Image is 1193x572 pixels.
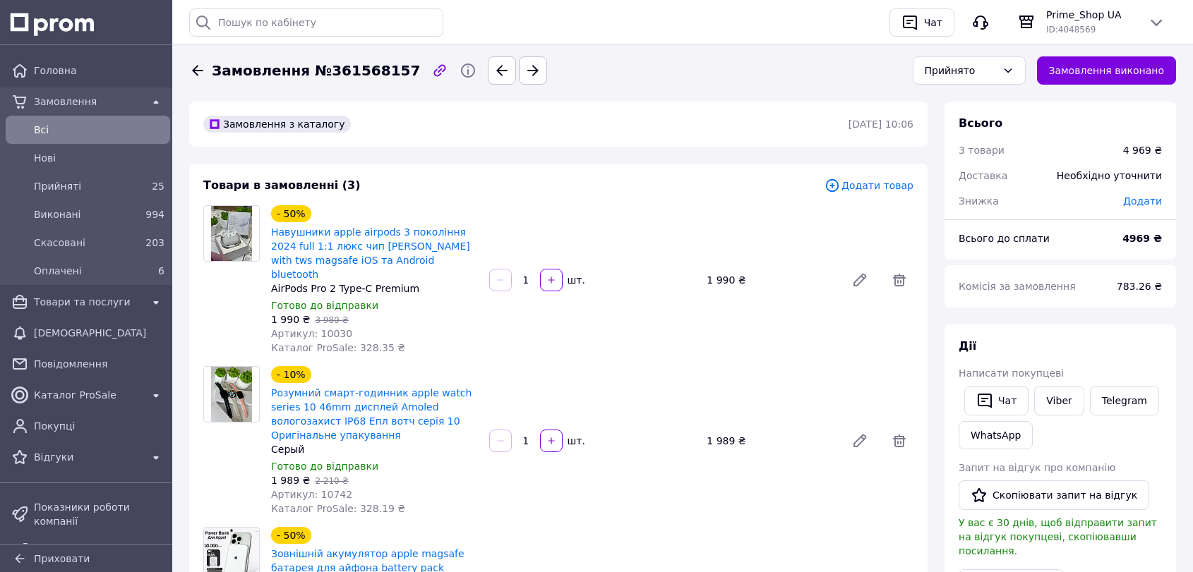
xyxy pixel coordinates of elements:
[34,123,164,137] span: Всi
[959,233,1050,244] span: Всього до сплати
[925,63,997,78] div: Прийнято
[885,427,913,455] span: Видалити
[315,476,348,486] span: 2 210 ₴
[959,517,1157,556] span: У вас є 30 днів, щоб відправити запит на відгук покупцеві, скопіювавши посилання.
[189,8,443,37] input: Пошук по кабінету
[34,500,164,528] span: Показники роботи компанії
[145,209,164,220] span: 994
[1123,143,1162,157] div: 4 969 ₴
[271,475,310,486] span: 1 989 ₴
[271,226,470,280] a: Навушники apple airpods 3 покоління 2024 full 1:1 люкс чип [PERSON_NAME] with tws magsafe iOS та ...
[849,118,913,130] time: [DATE] 10:06
[34,450,142,464] span: Відгуки
[203,116,351,133] div: Замовлення з каталогу
[271,442,478,456] div: Серый
[564,273,587,287] div: шт.
[701,270,840,290] div: 1 990 ₴
[271,527,311,544] div: - 50%
[271,328,352,339] span: Артикул: 10030
[212,61,420,81] span: Замовлення №361568157
[1123,195,1162,207] span: Додати
[211,367,253,422] img: Розумний смарт-годинник apple watch series 10 46mm дисплей Amoled вологозахист IP68 Епл вотч сері...
[145,237,164,248] span: 203
[1048,160,1170,191] div: Необхідно уточнити
[34,151,164,165] span: Нові
[1117,281,1162,292] span: 783.26 ₴
[885,266,913,294] span: Видалити
[152,181,164,192] span: 25
[1046,8,1137,22] span: Prime_Shop UA
[271,314,310,325] span: 1 990 ₴
[846,266,874,294] a: Редагувати
[34,63,164,78] span: Головна
[959,339,976,353] span: Дії
[1090,386,1159,415] a: Telegram
[271,342,405,353] span: Каталог ProSale: 328.35 ₴
[889,8,954,37] button: Чат
[34,95,142,109] span: Замовлення
[1122,233,1162,244] b: 4969 ₴
[959,367,1064,379] span: Написати покупцеві
[34,264,136,278] span: Оплачені
[846,427,874,455] a: Редагувати
[271,503,405,514] span: Каталог ProSale: 328.19 ₴
[271,281,478,296] div: AirPods Pro 2 Type-C Premium
[211,206,253,261] img: Навушники apple airpods 3 покоління 2024 full 1:1 люкс чип jerry with tws magsafe iOS та Android ...
[964,386,1029,415] button: Чат
[271,387,472,441] a: Розумний смарт-годинник apple watch series 10 46mm дисплей Amoled вологозахист IP68 Епл вотч сері...
[271,489,352,500] span: Артикул: 10742
[34,419,164,433] span: Покупці
[271,205,311,222] div: - 50%
[34,236,136,250] span: Скасовані
[921,12,945,33] div: Чат
[34,326,164,340] span: [DEMOGRAPHIC_DATA]
[1037,56,1177,85] button: Замовлення виконано
[959,480,1149,510] button: Скопіювати запит на відгук
[315,315,348,325] span: 3 980 ₴
[34,388,142,402] span: Каталог ProSale
[34,179,136,193] span: Прийняті
[34,553,90,564] span: Приховати
[564,434,587,448] div: шт.
[1046,25,1096,35] span: ID: 4048569
[825,178,913,193] span: Додати товар
[959,195,999,207] span: Знижка
[1034,386,1084,415] a: Viber
[34,207,136,221] span: Виконані
[959,421,1033,449] a: WhatsApp
[959,281,1076,292] span: Комісія за замовлення
[203,178,361,192] span: Товари в замовленні (3)
[158,265,164,276] span: 6
[701,431,840,451] div: 1 989 ₴
[959,116,1002,130] span: Всього
[271,366,311,383] div: - 10%
[271,461,378,472] span: Готово до відправки
[34,357,164,371] span: Повідомлення
[34,295,142,309] span: Товари та послуги
[959,170,1007,181] span: Доставка
[959,462,1115,473] span: Запит на відгук про компанію
[959,145,1005,156] span: 3 товари
[271,300,378,311] span: Готово до відправки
